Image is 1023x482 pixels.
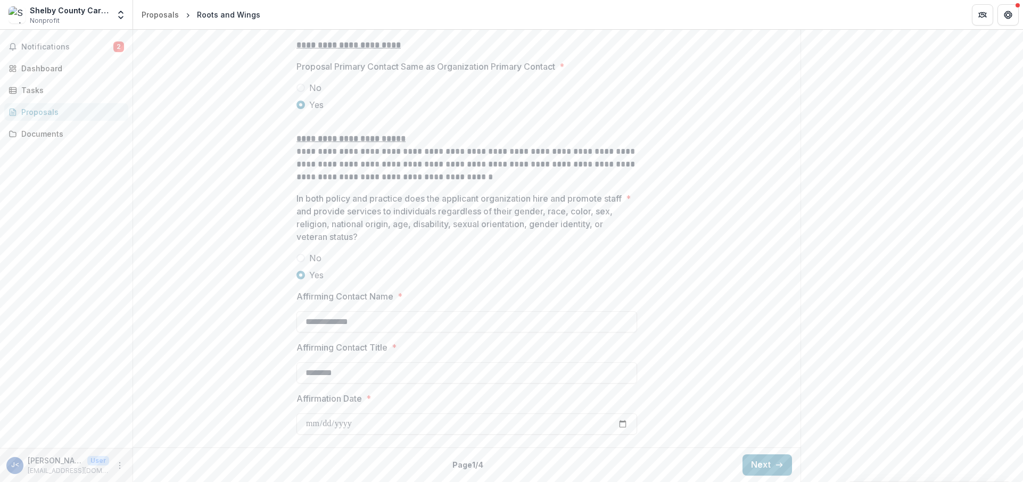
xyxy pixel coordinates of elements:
[742,454,792,476] button: Next
[113,459,126,472] button: More
[296,392,362,405] p: Affirmation Date
[142,9,179,20] div: Proposals
[309,252,321,264] span: No
[296,290,393,303] p: Affirming Contact Name
[972,4,993,26] button: Partners
[28,455,83,466] p: [PERSON_NAME] <[EMAIL_ADDRESS][DOMAIN_NAME]>
[4,81,128,99] a: Tasks
[9,6,26,23] img: Shelby County Cares
[296,341,387,354] p: Affirming Contact Title
[997,4,1019,26] button: Get Help
[137,7,265,22] nav: breadcrumb
[113,41,124,52] span: 2
[452,459,483,470] p: Page 1 / 4
[296,60,555,73] p: Proposal Primary Contact Same as Organization Primary Contact
[28,466,109,476] p: [EMAIL_ADDRESS][DOMAIN_NAME]
[21,106,120,118] div: Proposals
[309,98,324,111] span: Yes
[309,81,321,94] span: No
[113,4,128,26] button: Open entity switcher
[197,9,260,20] div: Roots and Wings
[4,38,128,55] button: Notifications2
[137,7,183,22] a: Proposals
[309,269,324,281] span: Yes
[30,16,60,26] span: Nonprofit
[11,462,19,469] div: Jolie Foreman <jforeman41va@gmail.com>
[21,85,120,96] div: Tasks
[87,456,109,466] p: User
[4,103,128,121] a: Proposals
[21,63,120,74] div: Dashboard
[21,43,113,52] span: Notifications
[30,5,109,16] div: Shelby County Cares
[21,128,120,139] div: Documents
[4,60,128,77] a: Dashboard
[296,192,622,243] p: In both policy and practice does the applicant organization hire and promote staff and provide se...
[4,125,128,143] a: Documents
